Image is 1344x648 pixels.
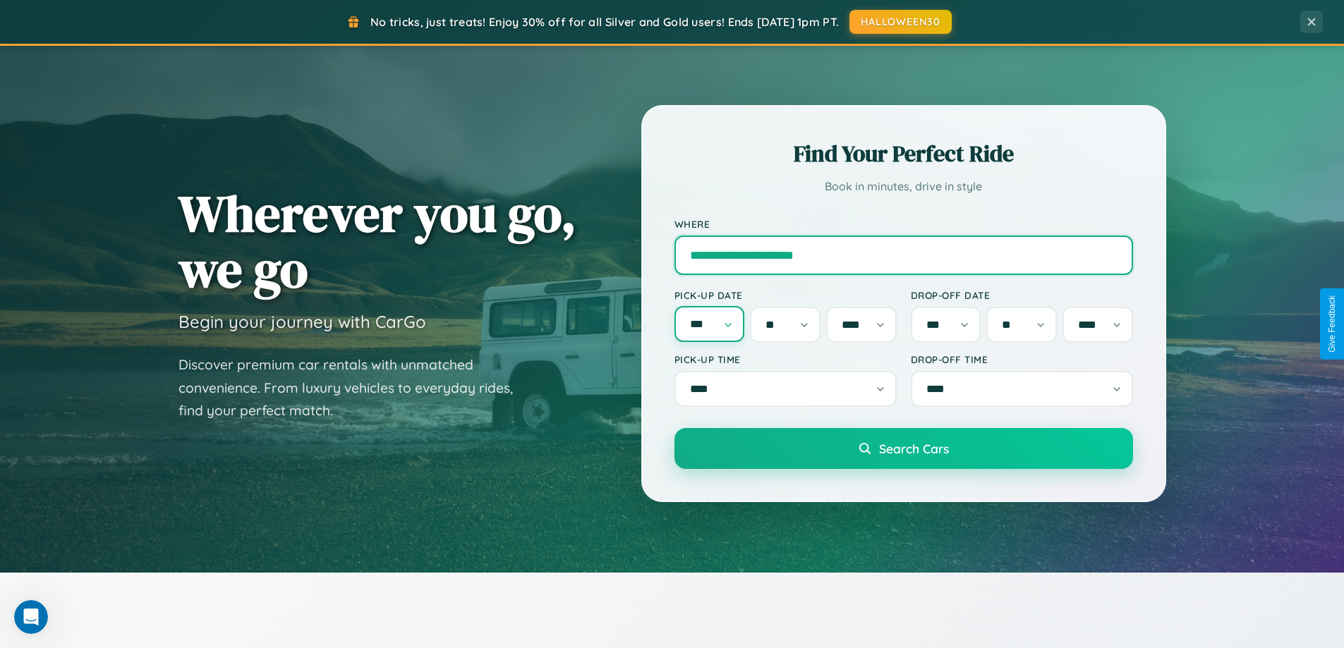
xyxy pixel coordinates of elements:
[14,600,48,634] iframe: Intercom live chat
[370,15,839,29] span: No tricks, just treats! Enjoy 30% off for all Silver and Gold users! Ends [DATE] 1pm PT.
[1327,295,1337,353] div: Give Feedback
[674,138,1133,169] h2: Find Your Perfect Ride
[849,10,952,34] button: HALLOWEEN30
[911,353,1133,365] label: Drop-off Time
[674,176,1133,197] p: Book in minutes, drive in style
[178,311,426,332] h3: Begin your journey with CarGo
[879,441,949,456] span: Search Cars
[178,185,576,297] h1: Wherever you go, we go
[674,353,897,365] label: Pick-up Time
[674,289,897,301] label: Pick-up Date
[911,289,1133,301] label: Drop-off Date
[674,218,1133,230] label: Where
[674,428,1133,469] button: Search Cars
[178,353,531,422] p: Discover premium car rentals with unmatched convenience. From luxury vehicles to everyday rides, ...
